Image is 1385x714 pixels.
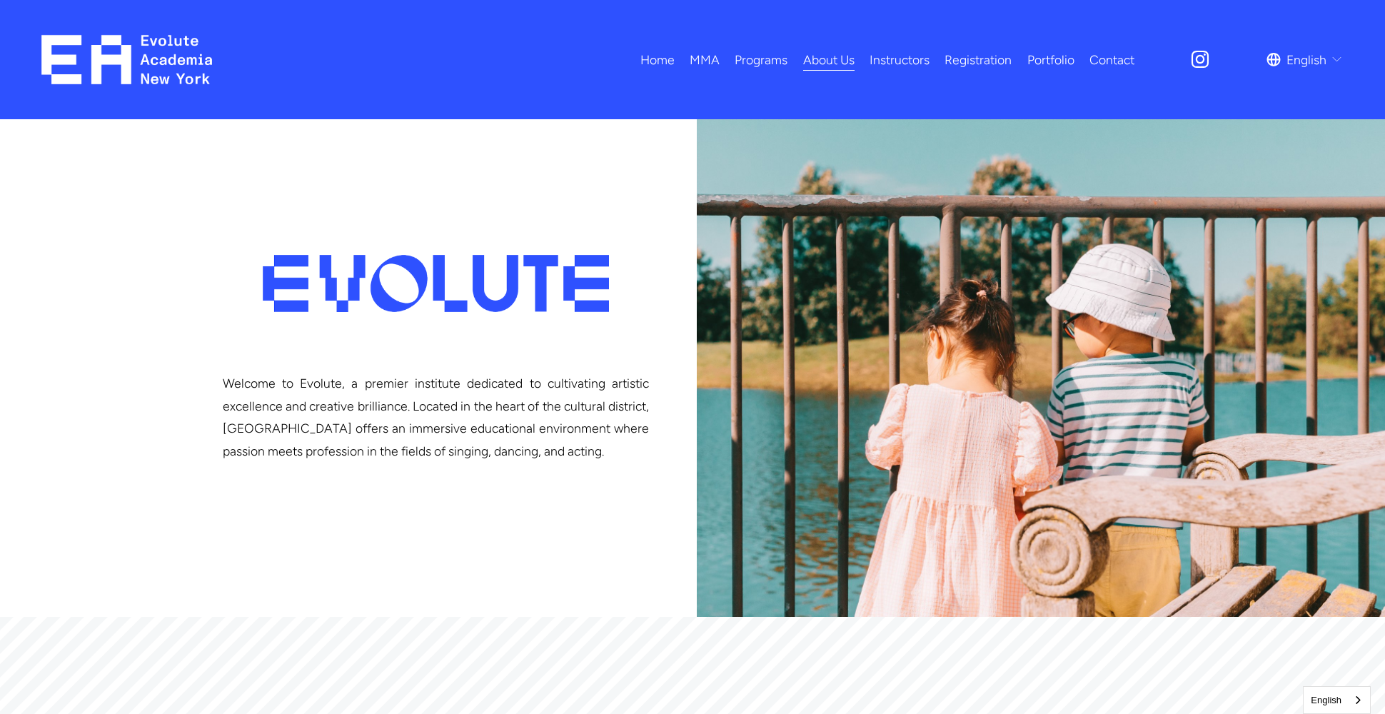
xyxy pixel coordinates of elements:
[735,47,787,72] a: folder dropdown
[735,49,787,71] span: Programs
[803,47,855,72] a: About Us
[690,47,720,72] a: folder dropdown
[1189,49,1211,70] a: Instagram
[690,49,720,71] span: MMA
[1089,47,1134,72] a: Contact
[1303,686,1371,714] aside: Language selected: English
[41,35,212,85] img: EA
[1304,687,1370,713] a: English
[640,47,675,72] a: Home
[945,47,1012,72] a: Registration
[1266,47,1344,72] div: language picker
[870,47,930,72] a: Instructors
[1286,49,1326,71] span: English
[223,372,650,463] p: Welcome to Evolute, a premier institute dedicated to cultivating artistic excellence and creative...
[1027,47,1074,72] a: Portfolio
